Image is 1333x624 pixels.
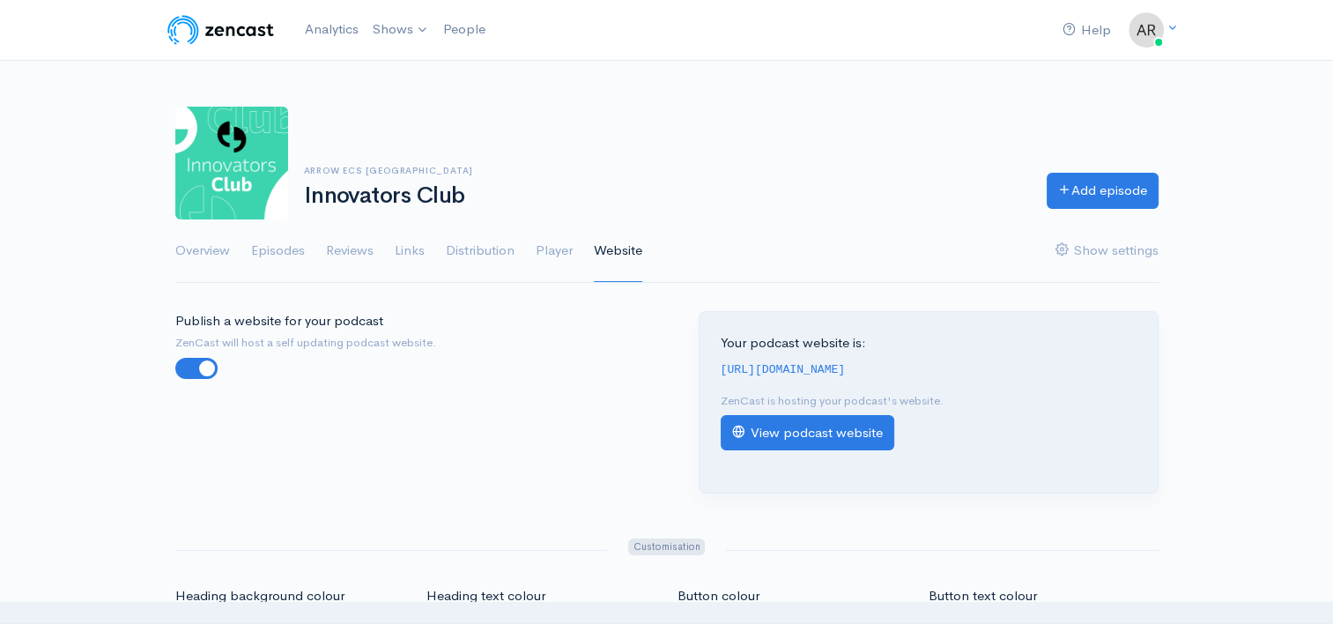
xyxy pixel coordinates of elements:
[175,586,344,606] label: Heading background colour
[304,166,1026,175] h6: Arrow ECS [GEOGRAPHIC_DATA]
[721,333,1137,353] p: Your podcast website is:
[165,12,277,48] img: ZenCast Logo
[721,363,846,376] code: [URL][DOMAIN_NAME]
[251,219,305,283] a: Episodes
[721,392,1137,410] p: ZenCast is hosting your podcast's website.
[1047,173,1159,209] a: Add episode
[721,415,894,451] a: View podcast website
[366,11,436,49] a: Shows
[929,586,1037,606] label: Button text colour
[1055,11,1118,49] a: Help
[628,539,705,555] span: Customisation
[536,219,573,283] a: Player
[304,183,1026,209] h1: Innovators Club
[395,219,425,283] a: Links
[594,219,642,283] a: Website
[175,334,656,352] small: ZenCast will host a self updating podcast website.
[678,586,759,606] label: Button colour
[436,11,492,48] a: People
[1129,12,1164,48] img: ...
[175,219,230,283] a: Overview
[426,586,545,606] label: Heading text colour
[298,11,366,48] a: Analytics
[326,219,374,283] a: Reviews
[1055,219,1159,283] a: Show settings
[175,311,383,331] label: Publish a website for your podcast
[446,219,515,283] a: Distribution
